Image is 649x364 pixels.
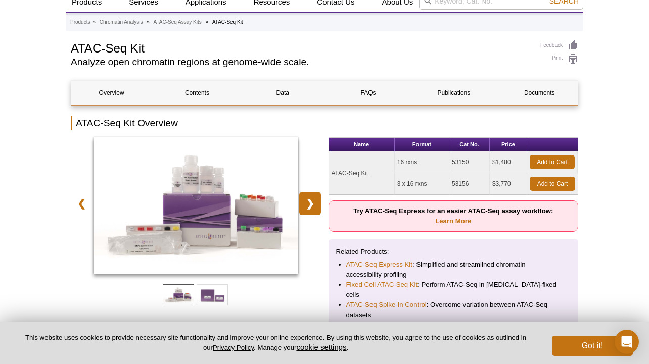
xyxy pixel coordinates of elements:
[490,138,527,151] th: Price
[499,81,580,105] a: Documents
[346,300,427,310] a: ATAC-Seq Spike-In Control
[329,138,395,151] th: Name
[413,81,494,105] a: Publications
[395,138,449,151] th: Format
[552,336,633,356] button: Got it!
[71,40,530,55] h1: ATAC-Seq Kit
[540,54,578,65] a: Print
[346,320,502,330] a: Tn5 and Pre-indexed Assembled Tn5 Transposomes
[154,18,202,27] a: ATAC-Seq Assay Kits
[395,173,449,195] td: 3 x 16 rxns
[490,151,527,173] td: $1,480
[92,19,96,25] li: »
[530,155,575,169] a: Add to Cart
[296,343,346,351] button: cookie settings
[16,333,535,352] p: This website uses cookies to provide necessary site functionality and improve your online experie...
[336,247,571,257] p: Related Products:
[490,173,527,195] td: $3,770
[157,81,237,105] a: Contents
[615,330,639,354] div: Open Intercom Messenger
[243,81,323,105] a: Data
[329,151,395,195] td: ATAC-Seq Kit
[100,18,143,27] a: Chromatin Analysis
[449,151,490,173] td: 53150
[530,177,575,191] a: Add to Cart
[94,137,298,274] img: ATAC-Seq Kit
[346,320,561,350] li: : Pre-loaded ready-to-use transposomes for up to 96 ATAC-Seq reactions and recombinant Tn5 transp...
[71,192,92,215] a: ❮
[353,207,553,225] strong: Try ATAC-Seq Express for an easier ATAC-Seq assay workflow:
[346,259,412,270] a: ATAC-Seq Express Kit
[449,173,490,195] td: 53156
[213,344,254,351] a: Privacy Policy
[346,300,561,320] li: : Overcome variation between ATAC-Seq datasets
[435,217,471,225] a: Learn More
[449,138,490,151] th: Cat No.
[346,280,561,300] li: : Perform ATAC-Seq in [MEDICAL_DATA]-fixed cells
[346,280,418,290] a: Fixed Cell ATAC-Seq Kit
[328,81,408,105] a: FAQs
[71,116,578,130] h2: ATAC-Seq Kit Overview
[71,58,530,67] h2: Analyze open chromatin regions at genome-wide scale.
[540,40,578,51] a: Feedback
[206,19,209,25] li: »
[70,18,90,27] a: Products
[346,259,561,280] li: : Simplified and streamlined chromatin accessibility profiling
[212,19,243,25] li: ATAC-Seq Kit
[395,151,449,173] td: 16 rxns
[71,81,152,105] a: Overview
[94,137,298,277] a: ATAC-Seq Kit
[147,19,150,25] li: »
[299,192,321,215] a: ❯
